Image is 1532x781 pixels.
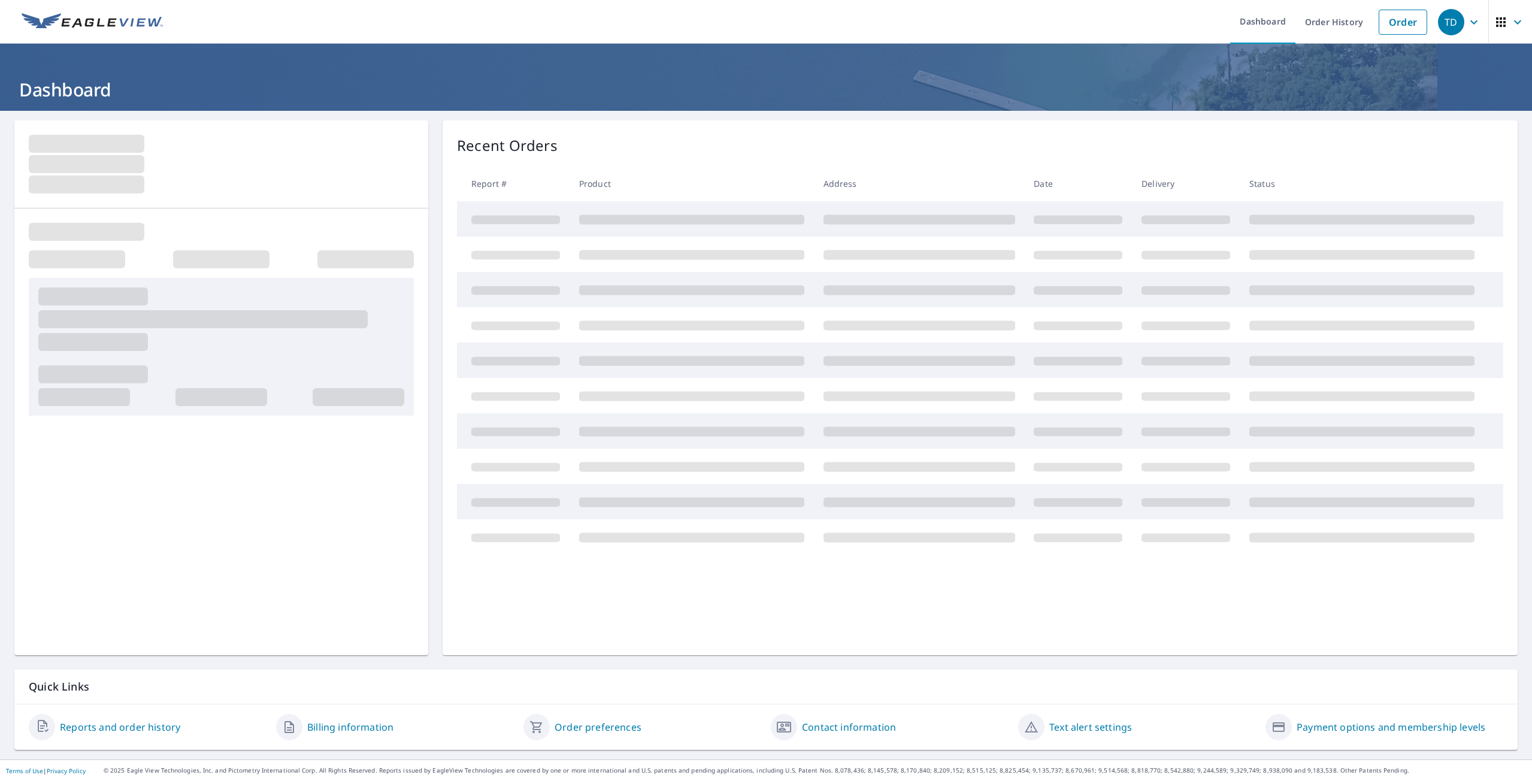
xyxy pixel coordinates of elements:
[1438,9,1464,35] div: TD
[457,135,558,156] p: Recent Orders
[570,166,814,201] th: Product
[457,166,570,201] th: Report #
[1024,166,1132,201] th: Date
[29,679,1503,694] p: Quick Links
[60,720,180,734] a: Reports and order history
[6,767,43,775] a: Terms of Use
[814,166,1025,201] th: Address
[307,720,393,734] a: Billing information
[555,720,641,734] a: Order preferences
[22,13,163,31] img: EV Logo
[6,767,86,774] p: |
[1049,720,1132,734] a: Text alert settings
[14,77,1518,102] h1: Dashboard
[1240,166,1484,201] th: Status
[47,767,86,775] a: Privacy Policy
[802,720,896,734] a: Contact information
[1132,166,1240,201] th: Delivery
[104,766,1526,775] p: © 2025 Eagle View Technologies, Inc. and Pictometry International Corp. All Rights Reserved. Repo...
[1297,720,1485,734] a: Payment options and membership levels
[1379,10,1427,35] a: Order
